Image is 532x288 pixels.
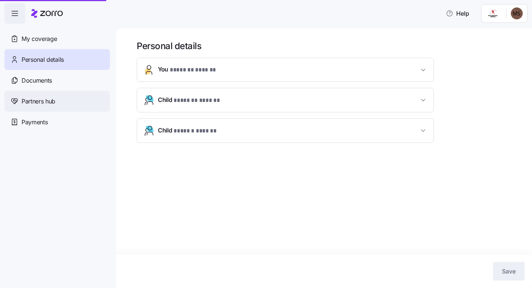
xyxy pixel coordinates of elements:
[22,76,52,85] span: Documents
[158,95,221,105] span: Child
[502,267,516,276] span: Save
[137,40,522,52] h1: Personal details
[4,49,110,70] a: Personal details
[511,7,523,19] img: c43716a6d79f4ae7cb6c92c5e0aa3381
[486,9,500,18] img: Employer logo
[440,6,475,21] button: Help
[4,91,110,112] a: Partners hub
[4,70,110,91] a: Documents
[158,126,217,136] span: Child
[446,9,469,18] span: Help
[158,65,216,75] span: You
[4,112,110,132] a: Payments
[493,262,525,281] button: Save
[22,118,48,127] span: Payments
[22,97,55,106] span: Partners hub
[4,28,110,49] a: My coverage
[22,34,57,44] span: My coverage
[22,55,64,64] span: Personal details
